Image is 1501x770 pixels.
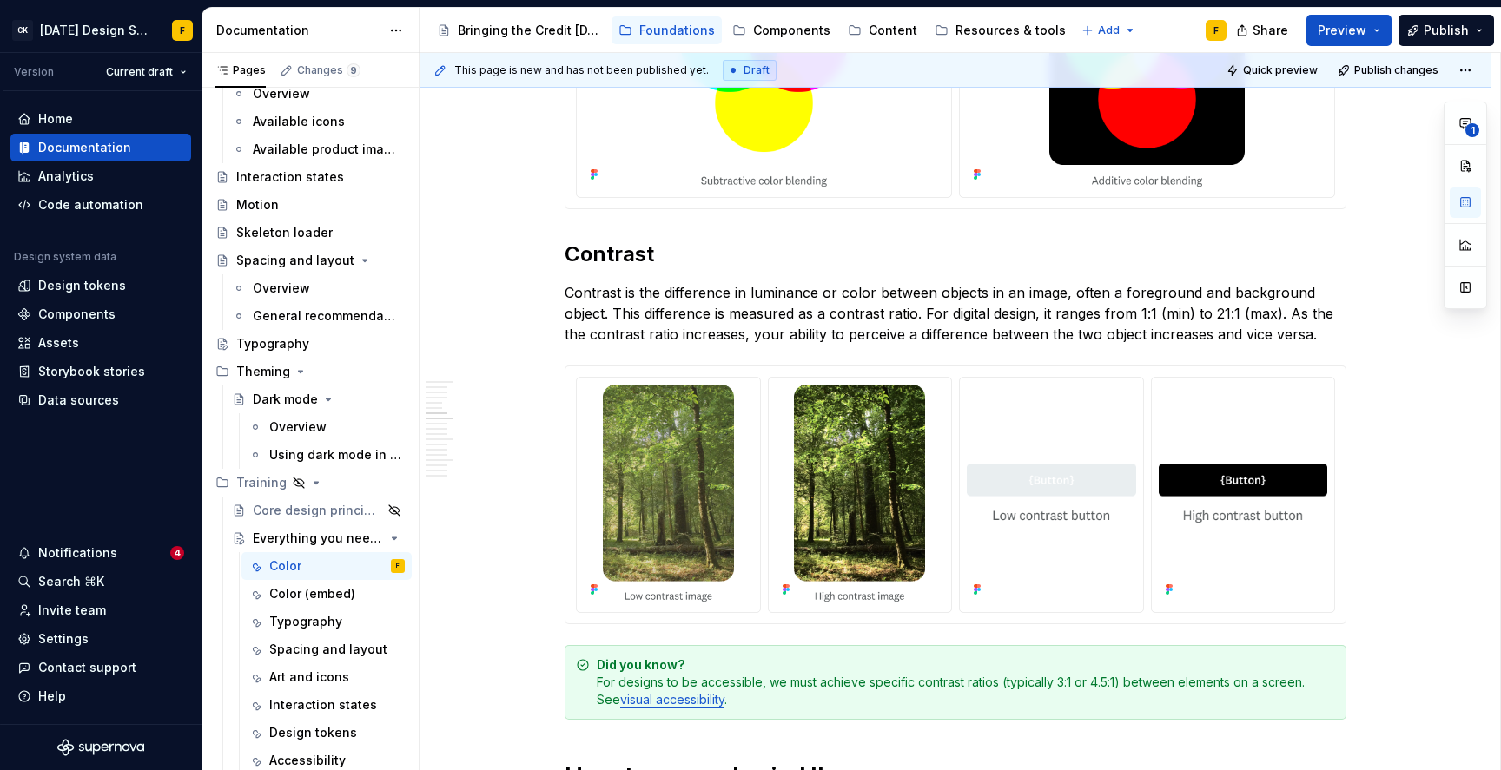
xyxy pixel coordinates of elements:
a: Analytics [10,162,191,190]
div: Search ⌘K [38,573,104,590]
a: Content [841,16,924,44]
div: Overview [253,85,310,102]
a: Components [725,16,837,44]
a: Motion [208,191,412,219]
a: Foundations [612,16,722,44]
a: visual accessibility [620,692,724,707]
button: Contact support [10,654,191,681]
a: Components [10,300,191,328]
a: Available product imagery [225,135,412,163]
a: Code automation [10,191,191,219]
a: Core design principles [225,497,412,524]
strong: Did you know? [597,657,685,672]
a: Design tokens [241,719,412,747]
div: F [1213,23,1219,37]
a: Typography [241,608,412,635]
a: Documentation [10,134,191,161]
div: Training [208,469,412,497]
div: F [396,557,400,575]
div: Resources & tools [955,22,1066,39]
a: Using dark mode in Figma [241,441,412,469]
span: 4 [170,546,184,560]
span: Share [1253,22,1288,39]
span: Add [1098,23,1120,37]
div: Typography [236,335,309,352]
button: Notifications4 [10,539,191,567]
span: 9 [347,63,360,77]
div: Invite team [38,602,106,619]
div: Typography [269,613,342,630]
button: Share [1227,15,1299,46]
a: Overview [241,413,412,441]
button: Search ⌘K [10,568,191,596]
span: Publish changes [1354,63,1438,77]
div: CK [12,20,33,41]
div: F [180,23,185,37]
div: Storybook stories [38,363,145,380]
div: Components [753,22,830,39]
div: Accessibility [269,752,346,769]
div: Content [869,22,917,39]
div: Documentation [38,139,131,156]
div: Dark mode [253,391,318,408]
div: Contact support [38,659,136,676]
a: Storybook stories [10,358,191,385]
div: Components [38,306,116,323]
div: Overview [253,280,310,297]
div: Help [38,688,66,705]
button: Publish [1399,15,1494,46]
div: Color [269,557,301,575]
a: Resources & tools [928,16,1073,44]
a: General recommendations [225,302,412,330]
span: Current draft [106,65,173,79]
h2: Contrast [565,240,1346,268]
button: Current draft [98,60,195,84]
span: Preview [1318,22,1366,39]
div: Interaction states [236,168,344,186]
a: Invite team [10,596,191,624]
div: Changes [297,63,360,77]
a: Typography [208,330,412,358]
div: Foundations [639,22,715,39]
div: Core design principles [253,502,382,519]
a: Skeleton loader [208,219,412,247]
div: For designs to be accessible, we must achieve specific contrast ratios (typically 3:1 or 4.5:1) b... [597,656,1335,708]
div: Analytics [38,168,94,185]
span: This page is new and has not been published yet. [454,63,709,77]
div: Available product imagery [253,141,396,158]
div: Data sources [38,392,119,409]
a: Home [10,105,191,133]
div: Available icons [253,113,345,130]
div: Everything you need to know [253,530,384,547]
div: Motion [236,196,279,214]
div: Skeleton loader [236,224,333,241]
button: Preview [1306,15,1392,46]
div: Spacing and layout [236,252,354,269]
div: Art and icons [269,668,349,686]
button: CK[DATE] Design SystemF [3,11,198,49]
a: Settings [10,625,191,653]
div: Code automation [38,196,143,214]
a: Interaction states [241,691,412,719]
span: Publish [1424,22,1469,39]
a: Dark mode [225,385,412,413]
div: Assets [38,334,79,352]
div: Design tokens [269,724,357,741]
div: Version [14,65,54,79]
svg: Supernova Logo [57,739,144,756]
a: Everything you need to know [225,524,412,552]
div: Documentation [216,22,380,39]
span: Quick preview [1243,63,1318,77]
div: Spacing and layout [269,641,387,658]
a: Spacing and layout [208,247,412,274]
div: Color (embed) [269,585,355,602]
div: General recommendations [253,307,396,325]
div: Overview [269,418,327,436]
a: Bringing the Credit [DATE] brand to life across products [430,16,608,44]
div: Design system data [14,250,116,264]
button: Add [1076,18,1141,43]
div: Using dark mode in Figma [269,446,401,464]
p: Contrast is the difference in luminance or color between objects in an image, often a foreground ... [565,282,1346,345]
div: Bringing the Credit [DATE] brand to life across products [458,22,601,39]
